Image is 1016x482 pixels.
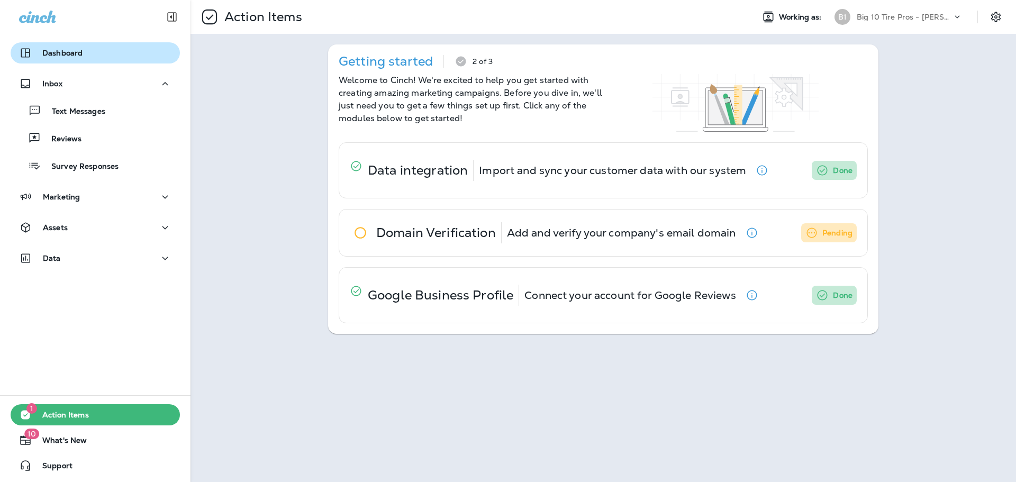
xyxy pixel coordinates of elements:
button: Data [11,248,180,269]
div: B1 [834,9,850,25]
span: Working as: [779,13,824,22]
p: Action Items [220,9,302,25]
span: What's New [32,436,87,449]
p: Domain Verification [376,229,496,237]
span: 10 [24,429,39,439]
p: Text Messages [41,107,105,117]
p: Marketing [43,193,80,201]
button: Collapse Sidebar [157,6,187,28]
p: Getting started [339,57,433,66]
button: Inbox [11,73,180,94]
button: Settings [986,7,1005,26]
p: Add and verify your company's email domain [507,229,736,237]
p: Google Business Profile [368,291,513,299]
button: 1Action Items [11,404,180,425]
p: Import and sync your customer data with our system [479,166,746,175]
p: Reviews [41,134,81,144]
button: Support [11,455,180,476]
p: Assets [43,223,68,232]
span: Action Items [32,411,89,423]
button: Reviews [11,127,180,149]
p: Big 10 Tire Pros - [PERSON_NAME] [857,13,952,21]
p: Data [43,254,61,262]
span: Support [32,461,72,474]
button: Dashboard [11,42,180,63]
p: Data integration [368,166,468,175]
p: Dashboard [42,49,83,57]
p: Welcome to Cinch! We're excited to help you get started with creating amazing marketing campaigns... [339,74,603,125]
p: Connect your account for Google Reviews [524,291,736,299]
button: Assets [11,217,180,238]
p: Done [833,289,852,302]
button: Text Messages [11,99,180,122]
button: Survey Responses [11,154,180,177]
p: Pending [822,226,852,239]
button: Marketing [11,186,180,207]
p: Survey Responses [41,162,119,172]
span: 1 [26,403,37,414]
p: Done [833,164,852,177]
button: 10What's New [11,430,180,451]
p: Inbox [42,79,62,88]
p: 2 of 3 [473,57,493,66]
